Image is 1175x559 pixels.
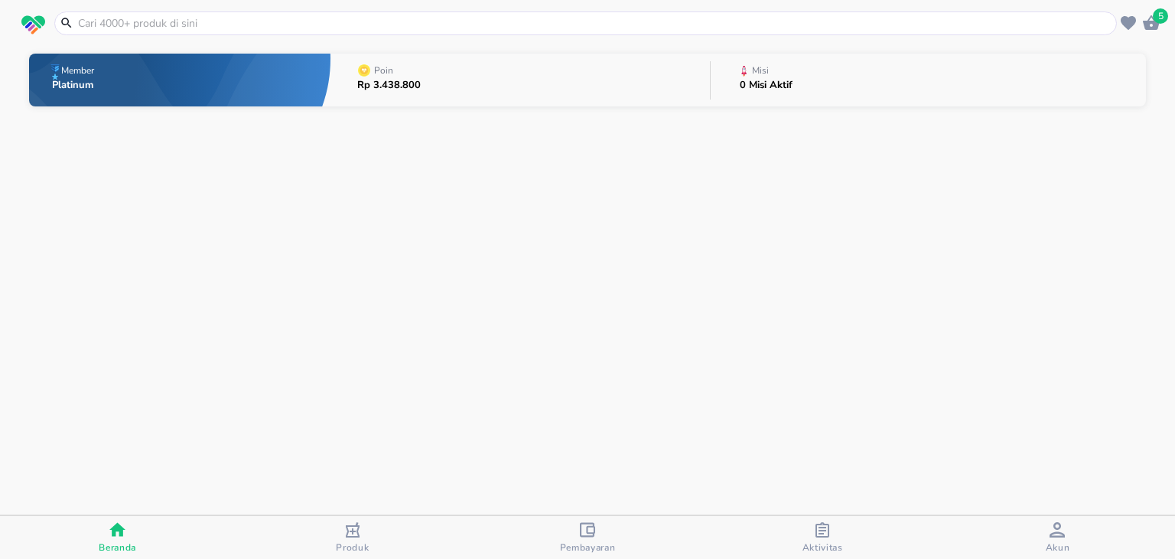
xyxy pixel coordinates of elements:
[330,50,710,110] button: PoinRp 3.438.800
[940,516,1175,559] button: Akun
[740,80,793,90] p: 0 Misi Aktif
[802,541,843,554] span: Aktivitas
[21,15,45,35] img: logo_swiperx_s.bd005f3b.svg
[705,516,940,559] button: Aktivitas
[1046,541,1070,554] span: Akun
[470,516,705,559] button: Pembayaran
[711,50,1146,110] button: Misi0 Misi Aktif
[1140,11,1163,34] button: 5
[336,541,369,554] span: Produk
[29,50,330,110] button: MemberPlatinum
[560,541,616,554] span: Pembayaran
[357,80,421,90] p: Rp 3.438.800
[235,516,470,559] button: Produk
[61,66,94,75] p: Member
[52,80,97,90] p: Platinum
[374,66,393,75] p: Poin
[99,541,136,554] span: Beranda
[1153,8,1168,24] span: 5
[752,66,769,75] p: Misi
[76,15,1113,31] input: Cari 4000+ produk di sini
